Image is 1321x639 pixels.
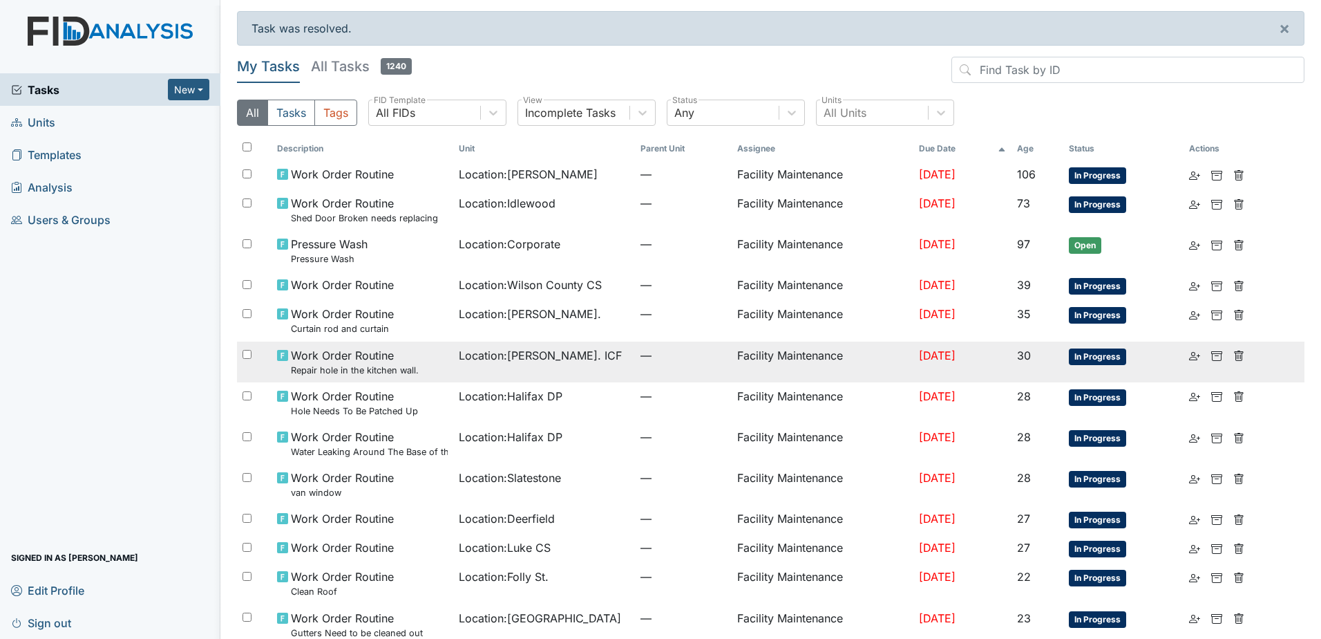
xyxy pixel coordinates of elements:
a: Delete [1233,347,1244,364]
button: New [168,79,209,100]
span: In Progress [1069,167,1126,184]
div: Task was resolved. [237,11,1304,46]
small: Water Leaking Around The Base of the Toilet [291,445,448,459]
span: Sign out [11,612,71,633]
a: Archive [1211,429,1222,445]
th: Assignee [732,137,913,160]
th: Toggle SortBy [453,137,635,160]
small: Clean Roof [291,585,394,598]
span: Work Order Routine Shed Door Broken needs replacing [291,195,438,225]
th: Toggle SortBy [1063,137,1183,160]
span: Tasks [11,82,168,98]
td: Facility Maintenance [732,342,913,382]
td: Facility Maintenance [732,382,913,423]
a: Delete [1233,510,1244,527]
a: Archive [1211,470,1222,486]
span: Work Order Routine Clean Roof [291,568,394,598]
a: Archive [1211,347,1222,364]
th: Toggle SortBy [272,137,453,160]
div: All Units [824,104,866,121]
a: Delete [1233,568,1244,585]
span: [DATE] [919,167,956,181]
span: 30 [1017,349,1031,362]
a: Delete [1233,195,1244,212]
small: Hole Needs To Be Patched Up [291,405,418,418]
input: Find Task by ID [951,57,1304,83]
input: Toggle All Rows Selected [243,142,251,151]
span: [DATE] [919,570,956,584]
span: In Progress [1069,541,1126,557]
span: [DATE] [919,512,956,526]
div: Type filter [237,100,357,126]
span: In Progress [1069,389,1126,406]
span: Pressure Wash Pressure Wash [291,236,368,266]
span: In Progress [1069,471,1126,488]
th: Toggle SortBy [913,137,1011,160]
th: Actions [1184,137,1253,160]
a: Delete [1233,429,1244,445]
span: — [640,470,726,486]
span: 23 [1017,611,1031,625]
span: 1240 [381,58,412,75]
span: In Progress [1069,349,1126,365]
a: Delete [1233,470,1244,486]
span: [DATE] [919,389,956,403]
span: Work Order Routine Curtain rod and curtain [291,306,394,335]
button: All [237,100,268,126]
a: Archive [1211,306,1222,322]
span: — [640,568,726,585]
span: Location : [PERSON_NAME]. ICF [459,347,622,364]
span: 22 [1017,570,1031,584]
a: Archive [1211,195,1222,212]
span: Location : Deerfield [459,510,555,527]
span: 35 [1017,307,1031,321]
span: — [640,236,726,252]
span: Location : Luke CS [459,539,551,556]
a: Archive [1211,388,1222,405]
span: [DATE] [919,349,956,362]
a: Delete [1233,539,1244,556]
td: Facility Maintenance [732,271,913,300]
h5: My Tasks [237,57,300,76]
span: — [640,306,726,322]
span: — [640,539,726,556]
span: 106 [1017,167,1036,181]
a: Archive [1211,568,1222,585]
span: — [640,195,726,212]
span: 28 [1017,430,1031,444]
th: Toggle SortBy [635,137,732,160]
span: In Progress [1069,611,1126,628]
span: [DATE] [919,237,956,251]
span: — [640,610,726,627]
span: [DATE] [919,471,956,485]
span: [DATE] [919,307,956,321]
small: Pressure Wash [291,252,368,266]
span: Users & Groups [11,209,111,230]
span: In Progress [1069,512,1126,528]
span: Templates [11,144,82,165]
span: [DATE] [919,278,956,292]
span: In Progress [1069,570,1126,586]
small: Repair hole in the kitchen wall. [291,364,419,377]
button: Tags [314,100,357,126]
span: Work Order Routine [291,510,394,527]
a: Delete [1233,388,1244,405]
small: Shed Door Broken needs replacing [291,212,438,225]
span: In Progress [1069,196,1126,213]
span: Signed in as [PERSON_NAME] [11,547,138,568]
span: 28 [1017,471,1031,485]
span: 97 [1017,237,1030,251]
td: Facility Maintenance [732,464,913,505]
span: — [640,347,726,364]
td: Facility Maintenance [732,230,913,271]
span: Analysis [11,176,73,198]
span: Work Order Routine Water Leaking Around The Base of the Toilet [291,429,448,459]
div: All FIDs [376,104,415,121]
span: Location : Halifax DP [459,388,562,405]
a: Delete [1233,277,1244,293]
span: — [640,429,726,445]
span: 39 [1017,278,1031,292]
td: Facility Maintenance [732,423,913,464]
span: — [640,388,726,405]
a: Delete [1233,610,1244,627]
